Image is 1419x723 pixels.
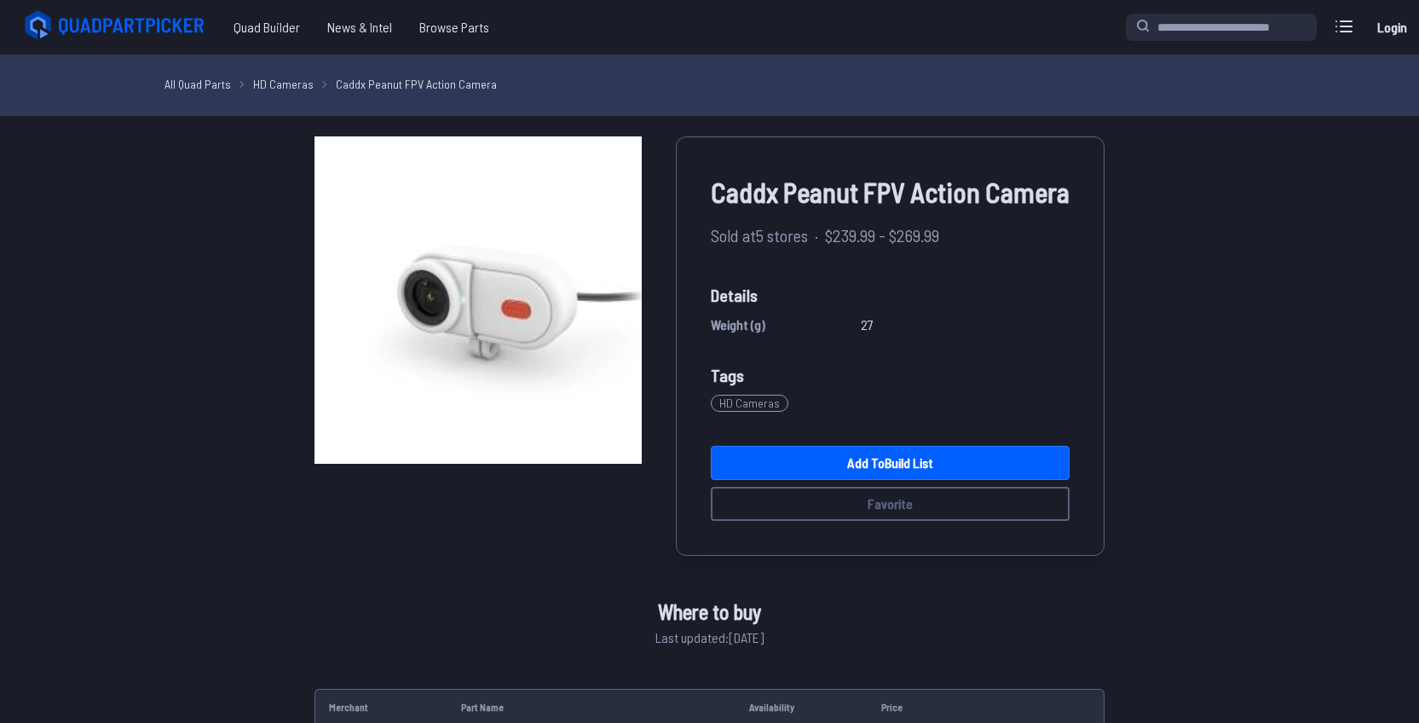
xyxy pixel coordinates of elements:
[658,597,761,628] span: Where to buy
[655,628,764,648] span: Last updated: [DATE]
[711,388,795,419] a: HD Cameras
[406,10,503,44] a: Browse Parts
[314,10,406,44] a: News & Intel
[314,136,642,464] img: image
[253,75,314,93] a: HD Cameras
[164,75,231,93] a: All Quad Parts
[711,171,1070,212] span: Caddx Peanut FPV Action Camera
[711,395,788,412] span: HD Cameras
[220,10,314,44] a: Quad Builder
[861,315,874,335] span: 27
[815,223,818,248] span: ·
[711,446,1070,480] a: Add toBuild List
[711,282,1070,308] span: Details
[711,487,1070,521] button: Favorite
[711,223,808,248] span: Sold at 5 stores
[711,365,744,385] span: Tags
[825,223,939,248] span: $239.99 - $269.99
[1371,10,1412,44] a: Login
[711,315,765,335] span: Weight (g)
[336,75,497,93] a: Caddx Peanut FPV Action Camera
